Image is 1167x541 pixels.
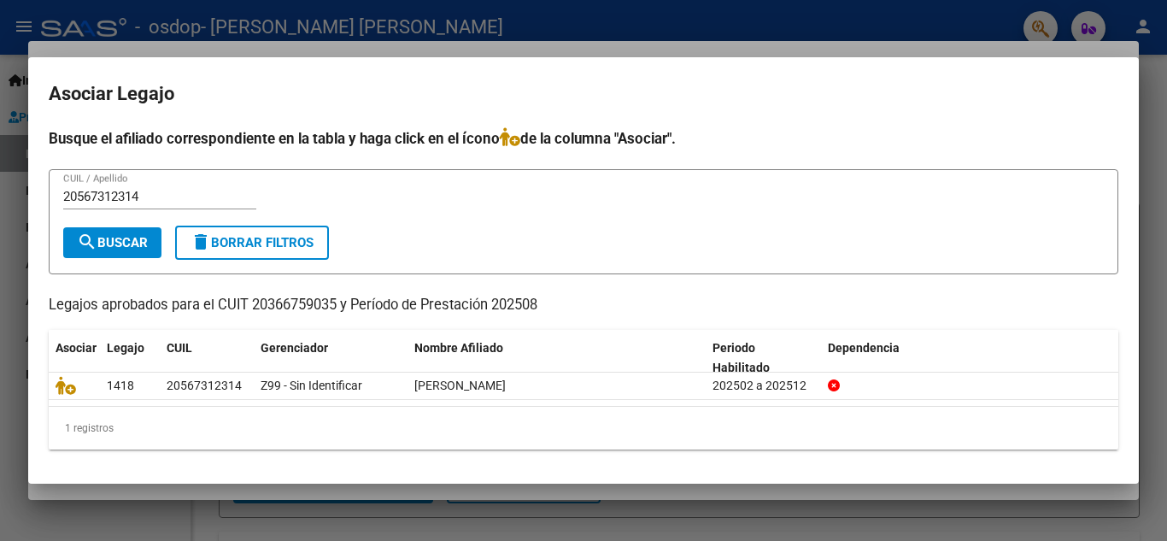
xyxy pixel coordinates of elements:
iframe: Intercom live chat [1109,483,1150,524]
span: Asociar [56,341,97,355]
div: 1 registros [49,407,1118,450]
datatable-header-cell: Legajo [100,330,160,386]
button: Borrar Filtros [175,226,329,260]
span: Periodo Habilitado [713,341,770,374]
mat-icon: search [77,232,97,252]
h2: Asociar Legajo [49,78,1118,110]
span: Buscar [77,235,148,250]
datatable-header-cell: Periodo Habilitado [706,330,821,386]
span: CUIL [167,341,192,355]
datatable-header-cell: Asociar [49,330,100,386]
span: Z99 - Sin Identificar [261,379,362,392]
button: Buscar [63,227,161,258]
mat-icon: delete [191,232,211,252]
datatable-header-cell: Dependencia [821,330,1119,386]
span: Borrar Filtros [191,235,314,250]
span: Dependencia [828,341,900,355]
div: 202502 a 202512 [713,376,814,396]
span: Legajo [107,341,144,355]
span: Nombre Afiliado [414,341,503,355]
p: Legajos aprobados para el CUIT 20366759035 y Período de Prestación 202508 [49,295,1118,316]
h4: Busque el afiliado correspondiente en la tabla y haga click en el ícono de la columna "Asociar". [49,127,1118,150]
datatable-header-cell: CUIL [160,330,254,386]
span: RAMIREZ VERGES IGNACIO [414,379,506,392]
span: Gerenciador [261,341,328,355]
div: 20567312314 [167,376,242,396]
datatable-header-cell: Gerenciador [254,330,408,386]
datatable-header-cell: Nombre Afiliado [408,330,706,386]
span: 1418 [107,379,134,392]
